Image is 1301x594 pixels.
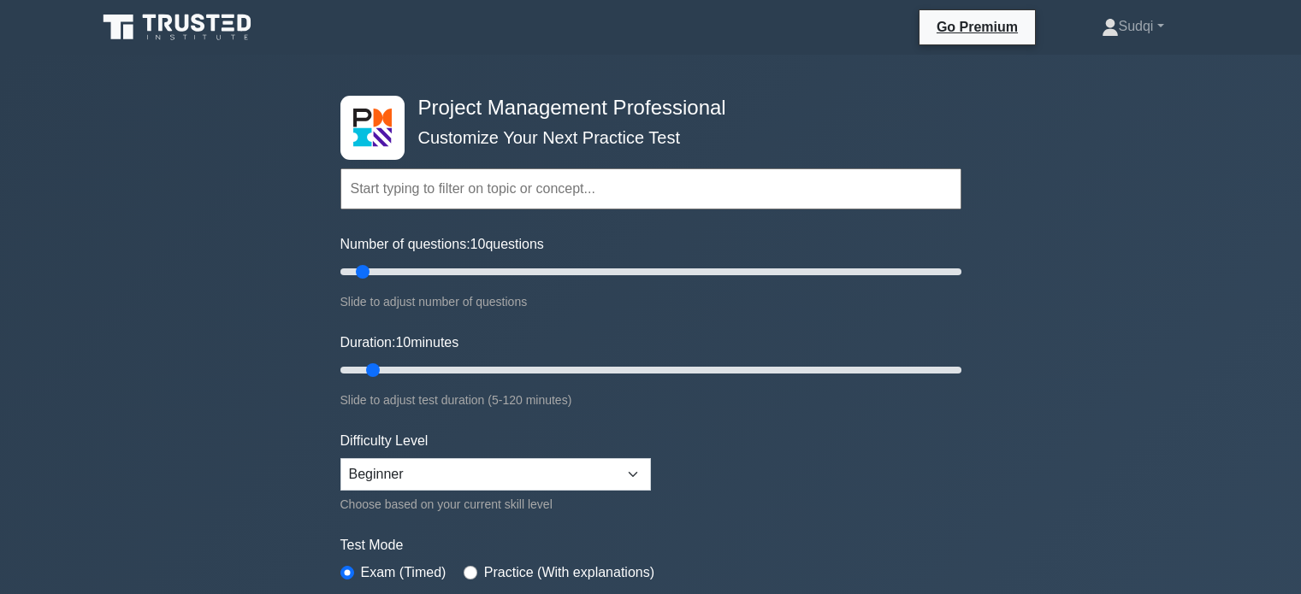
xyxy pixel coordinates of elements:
[340,431,429,451] label: Difficulty Level
[340,332,459,353] label: Duration: minutes
[340,234,544,255] label: Number of questions: questions
[340,535,961,556] label: Test Mode
[926,16,1028,38] a: Go Premium
[340,291,961,312] div: Slide to adjust number of questions
[340,494,651,515] div: Choose based on your current skill level
[1061,9,1205,44] a: Sudqi
[361,562,446,583] label: Exam (Timed)
[340,390,961,410] div: Slide to adjust test duration (5-120 minutes)
[470,237,486,251] span: 10
[411,96,878,121] h4: Project Management Professional
[395,335,411,350] span: 10
[340,168,961,209] input: Start typing to filter on topic or concept...
[484,562,654,583] label: Practice (With explanations)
